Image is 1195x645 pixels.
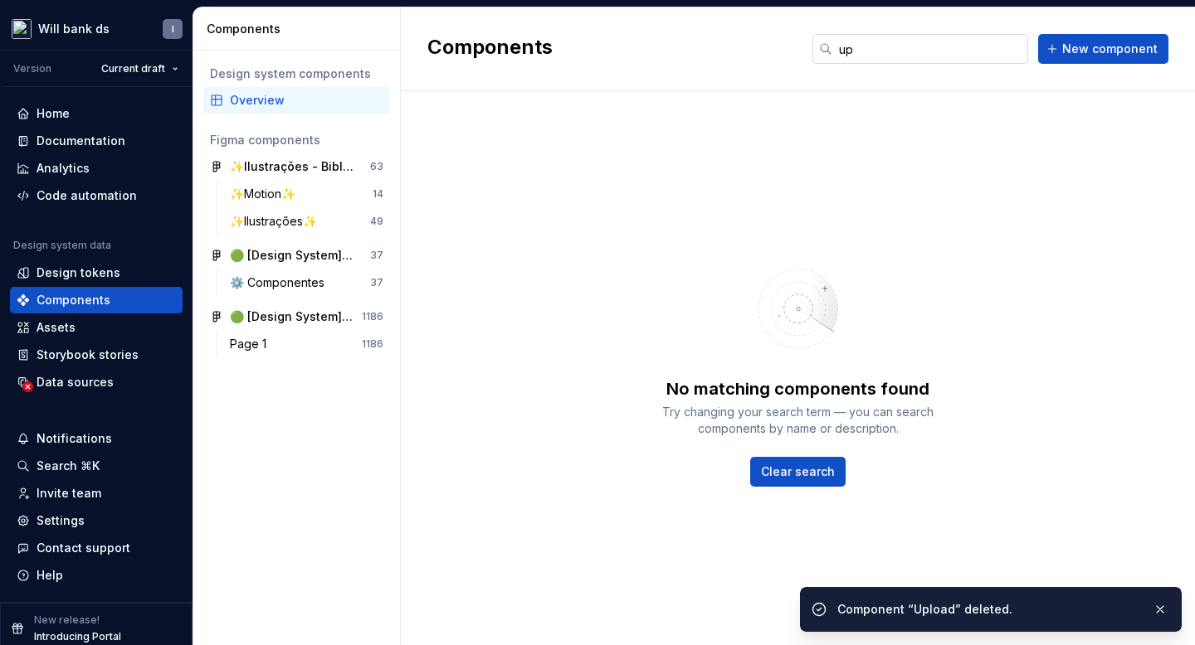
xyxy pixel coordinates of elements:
a: 🟢 [Design System] Iconografia1186 [203,303,390,330]
a: Invite team [10,480,183,507]
div: 14 [373,187,383,201]
div: 49 [370,215,383,228]
div: Assets [37,319,76,336]
a: Data sources [10,369,183,395]
div: Data sources [37,374,114,390]
a: Analytics [10,155,183,182]
a: 🟢 [Design System] Componentes App37 [203,242,390,269]
div: Version [13,62,51,75]
div: Contact support [37,540,130,556]
div: I [172,22,174,36]
div: Notifications [37,430,112,447]
div: Documentation [37,133,125,149]
a: ✨Ilustrações - Biblioteca 1.0 ✨63 [203,153,390,180]
a: Page 11186 [223,331,390,357]
div: 1186 [362,310,383,323]
div: 37 [370,249,383,262]
a: Home [10,100,183,127]
div: ⚙️ Componentes [230,274,331,291]
img: 5ef8224e-fd7a-45c0-8e66-56d3552b678a.png [12,19,32,39]
div: Page 1 [230,336,273,352]
a: Settings [10,507,183,534]
p: New release! [34,613,100,627]
div: Analytics [37,160,90,177]
div: No matching components found [666,377,929,400]
div: 🟢 [Design System] Iconografia [230,308,354,325]
div: Settings [37,512,85,529]
div: Home [37,105,70,122]
button: Contact support [10,535,183,561]
a: ⚙️ Componentes37 [223,269,390,296]
div: Try changing your search term — you can search components by name or description. [649,404,948,437]
div: Help [37,567,63,584]
div: Code automation [37,187,137,204]
div: Invite team [37,485,101,502]
div: Will bank ds [38,21,110,37]
div: Component “Upload” deleted. [837,601,1139,618]
div: Design tokens [37,264,120,281]
span: Current draft [101,62,165,75]
button: Current draft [94,57,186,80]
button: Notifications [10,425,183,452]
div: 1186 [362,337,383,351]
button: Will bank dsI [3,11,189,46]
div: Storybook stories [37,347,139,363]
h2: Components [427,34,553,64]
div: ✨Ilustrações - Biblioteca 1.0 ✨ [230,158,354,175]
button: Clear search [750,457,846,487]
div: Figma components [210,132,383,148]
div: Design system data [13,239,111,252]
div: 63 [370,160,383,173]
a: Documentation [10,128,183,154]
a: Code automation [10,182,183,209]
a: Overview [203,87,390,114]
a: ✨Ilustrações✨49 [223,208,390,235]
a: Design tokens [10,259,183,286]
div: Design system components [210,65,383,82]
div: Components [207,21,393,37]
div: ✨Ilustrações✨ [230,213,324,230]
div: 🟢 [Design System] Componentes App [230,247,354,264]
p: Introducing Portal [34,630,121,643]
button: Help [10,562,183,589]
span: New component [1062,41,1158,57]
a: ✨Motion✨14 [223,181,390,207]
div: Components [37,292,110,308]
a: Components [10,287,183,313]
div: ✨Motion✨ [230,186,302,202]
button: New component [1038,34,1168,64]
a: Assets [10,314,183,341]
div: Search ⌘K [37,458,100,474]
div: Overview [230,92,383,109]
a: Storybook stories [10,342,183,368]
input: Search in components... [832,34,1028,64]
span: Clear search [761,463,835,480]
div: 37 [370,276,383,289]
button: Search ⌘K [10,453,183,479]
